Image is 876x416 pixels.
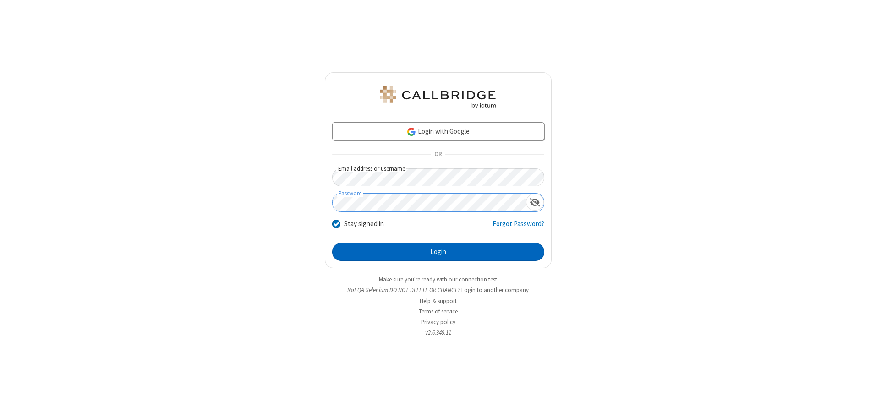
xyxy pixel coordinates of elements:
button: Login [332,243,544,261]
a: Privacy policy [421,318,455,326]
a: Help & support [420,297,457,305]
a: Terms of service [419,308,458,315]
span: OR [431,148,445,161]
a: Make sure you're ready with our connection test [379,276,497,283]
li: Not QA Selenium DO NOT DELETE OR CHANGE? [325,286,552,294]
a: Login with Google [332,122,544,140]
a: Forgot Password? [493,219,544,236]
img: google-icon.png [406,127,416,137]
button: Login to another company [461,286,529,294]
img: QA Selenium DO NOT DELETE OR CHANGE [378,86,498,108]
input: Email address or username [332,168,544,186]
label: Stay signed in [344,219,384,229]
li: v2.6.349.11 [325,328,552,337]
input: Password [333,194,526,211]
div: Show password [526,194,544,211]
